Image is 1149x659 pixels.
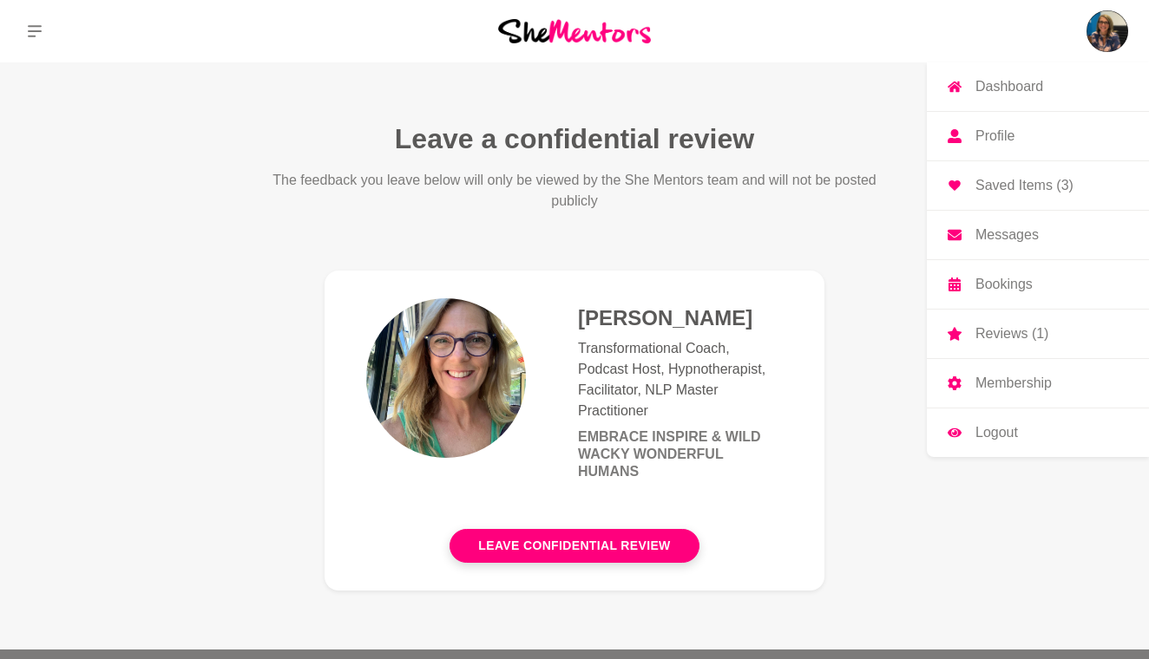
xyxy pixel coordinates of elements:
[325,271,824,590] a: [PERSON_NAME]Transformational Coach, Podcast Host, Hypnotherapist, Facilitator, NLP Master Practi...
[927,310,1149,358] a: Reviews (1)
[578,338,783,421] p: Transformational Coach, Podcast Host, Hypnotherapist, Facilitator, NLP Master Practitioner
[975,179,1073,192] p: Saved Items (3)
[975,327,1048,341] p: Reviews (1)
[927,211,1149,259] a: Messages
[450,529,699,563] button: Leave confidential review
[927,260,1149,309] a: Bookings
[975,376,1052,390] p: Membership
[578,428,783,480] h6: Embrace Inspire & Wild Wacky Wonderful Humans
[1087,10,1128,52] a: Kate VertsonisDashboardProfileSaved Items (3)MessagesBookingsReviews (1)MembershipLogout
[975,129,1014,143] p: Profile
[975,426,1018,440] p: Logout
[927,112,1149,160] a: Profile
[975,277,1033,291] p: Bookings
[578,305,783,331] h4: [PERSON_NAME]
[927,161,1149,210] a: Saved Items (3)
[395,121,754,156] h1: Leave a confidential review
[1087,10,1128,52] img: Kate Vertsonis
[975,228,1039,242] p: Messages
[927,62,1149,111] a: Dashboard
[975,80,1043,94] p: Dashboard
[269,170,880,212] p: The feedback you leave below will only be viewed by the She Mentors team and will not be posted p...
[498,19,651,42] img: She Mentors Logo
